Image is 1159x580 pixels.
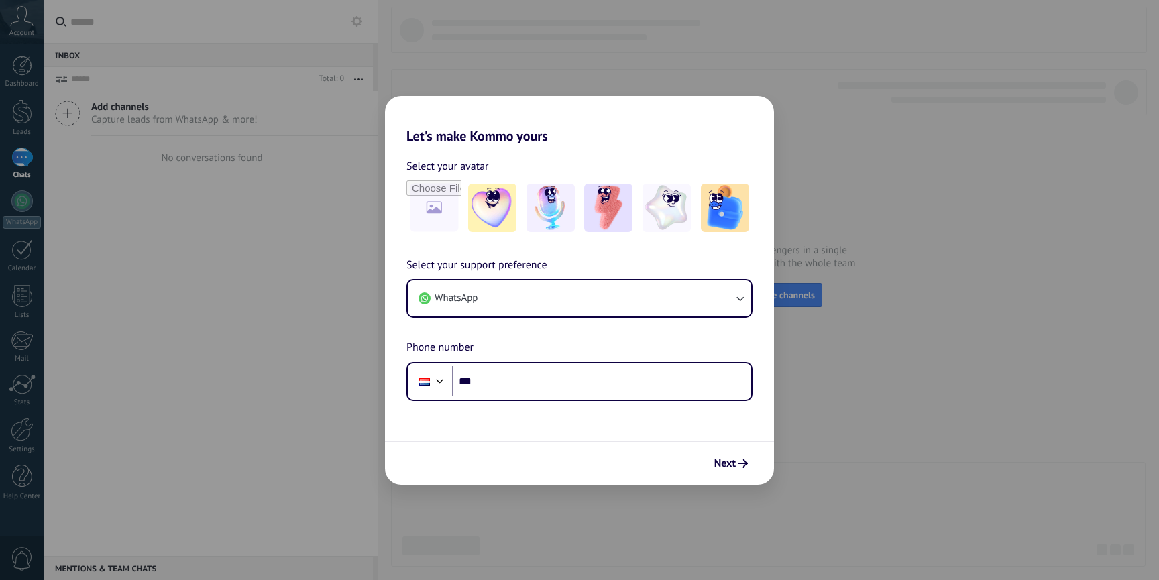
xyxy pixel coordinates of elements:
[435,292,478,305] span: WhatsApp
[527,184,575,232] img: -2.jpeg
[406,257,547,274] span: Select your support preference
[408,280,751,316] button: WhatsApp
[406,339,474,357] span: Phone number
[701,184,749,232] img: -5.jpeg
[468,184,516,232] img: -1.jpeg
[385,96,774,144] h2: Let's make Kommo yours
[584,184,632,232] img: -3.jpeg
[406,158,489,175] span: Select your avatar
[412,367,437,396] div: Netherlands: + 31
[714,459,736,468] span: Next
[708,452,754,475] button: Next
[643,184,691,232] img: -4.jpeg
